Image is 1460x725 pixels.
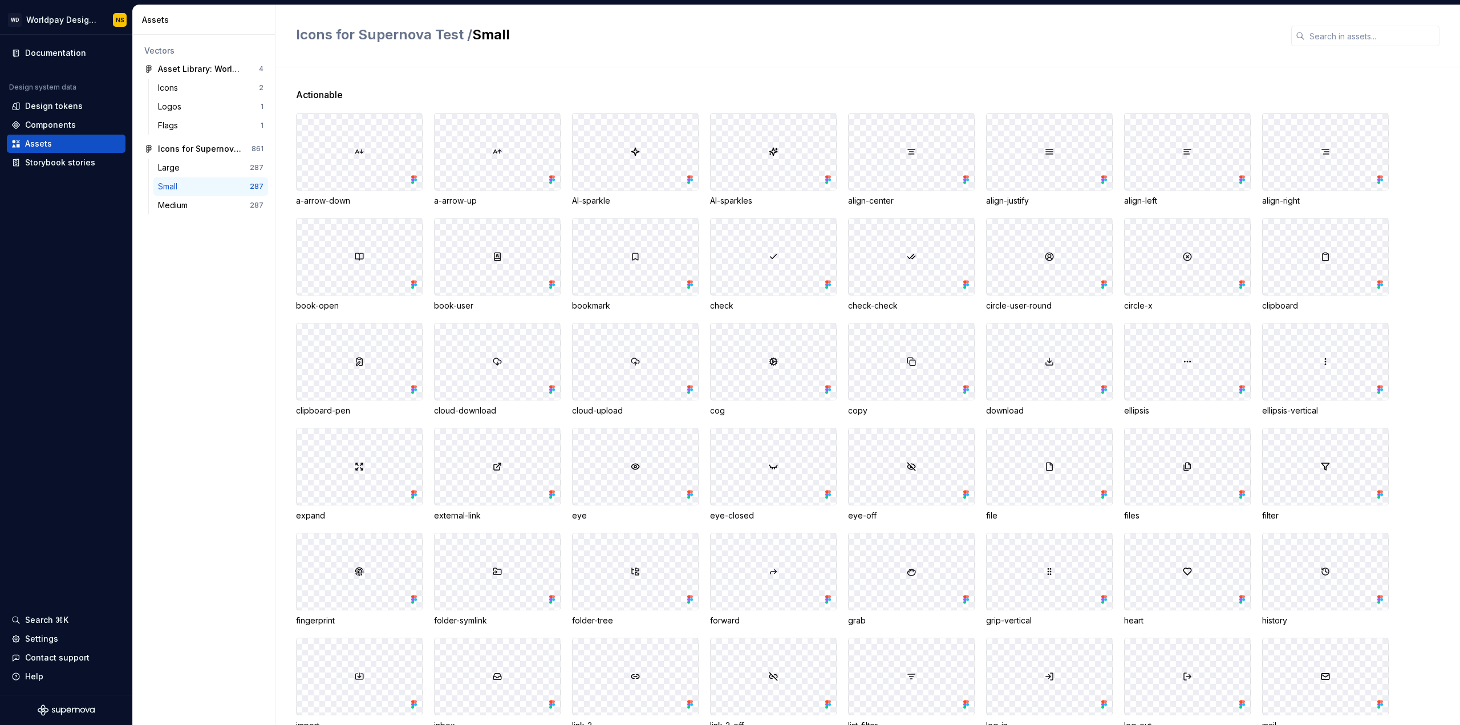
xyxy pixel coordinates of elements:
[986,510,1113,521] div: file
[296,26,472,43] span: Icons for Supernova Test /
[252,144,263,153] div: 861
[153,79,268,97] a: Icons2
[158,181,182,192] div: Small
[259,64,263,74] div: 4
[710,510,837,521] div: eye-closed
[26,14,99,26] div: Worldpay Design System
[25,47,86,59] div: Documentation
[296,405,423,416] div: clipboard-pen
[9,83,76,92] div: Design system data
[572,405,699,416] div: cloud-upload
[710,615,837,626] div: forward
[25,157,95,168] div: Storybook stories
[572,510,699,521] div: eye
[25,671,43,682] div: Help
[7,611,125,629] button: Search ⌘K
[1124,615,1251,626] div: heart
[1124,405,1251,416] div: ellipsis
[153,177,268,196] a: Small287
[572,195,699,206] div: AI-sparkle
[572,615,699,626] div: folder-tree
[296,88,343,102] span: Actionable
[296,615,423,626] div: fingerprint
[153,116,268,135] a: Flags1
[986,405,1113,416] div: download
[434,615,561,626] div: folder-symlink
[140,60,268,78] a: Asset Library: Worldpay Design System4
[296,26,1277,44] h2: Small
[710,195,837,206] div: AI-sparkles
[848,615,975,626] div: grab
[7,97,125,115] a: Design tokens
[250,163,263,172] div: 287
[158,120,182,131] div: Flags
[144,45,263,56] div: Vectors
[153,196,268,214] a: Medium287
[7,44,125,62] a: Documentation
[1262,195,1389,206] div: align-right
[7,116,125,134] a: Components
[434,300,561,311] div: book-user
[434,510,561,521] div: external-link
[986,300,1113,311] div: circle-user-round
[434,405,561,416] div: cloud-download
[250,201,263,210] div: 287
[1305,26,1439,46] input: Search in assets...
[7,153,125,172] a: Storybook stories
[848,195,975,206] div: align-center
[7,135,125,153] a: Assets
[158,200,192,211] div: Medium
[848,300,975,311] div: check-check
[158,162,184,173] div: Large
[153,98,268,116] a: Logos1
[848,510,975,521] div: eye-off
[1124,195,1251,206] div: align-left
[296,300,423,311] div: book-open
[848,405,975,416] div: copy
[261,121,263,130] div: 1
[710,405,837,416] div: cog
[7,667,125,686] button: Help
[38,704,95,716] svg: Supernova Logo
[296,510,423,521] div: expand
[158,101,186,112] div: Logos
[1262,510,1389,521] div: filter
[8,13,22,27] div: WD
[710,300,837,311] div: check
[142,14,270,26] div: Assets
[2,7,130,32] button: WDWorldpay Design SystemNS
[25,633,58,645] div: Settings
[261,102,263,111] div: 1
[7,649,125,667] button: Contact support
[986,195,1113,206] div: align-justify
[1262,300,1389,311] div: clipboard
[25,100,83,112] div: Design tokens
[1262,405,1389,416] div: ellipsis-vertical
[259,83,263,92] div: 2
[25,138,52,149] div: Assets
[1262,615,1389,626] div: history
[25,614,68,626] div: Search ⌘K
[116,15,124,25] div: NS
[250,182,263,191] div: 287
[153,159,268,177] a: Large287
[25,119,76,131] div: Components
[140,140,268,158] a: Icons for Supernova Test861
[7,630,125,648] a: Settings
[572,300,699,311] div: bookmark
[158,143,243,155] div: Icons for Supernova Test
[158,63,243,75] div: Asset Library: Worldpay Design System
[25,652,90,663] div: Contact support
[296,195,423,206] div: a-arrow-down
[434,195,561,206] div: a-arrow-up
[158,82,182,94] div: Icons
[1124,300,1251,311] div: circle-x
[1124,510,1251,521] div: files
[986,615,1113,626] div: grip-vertical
